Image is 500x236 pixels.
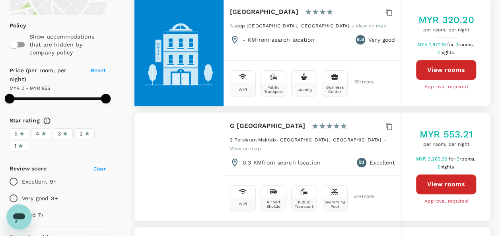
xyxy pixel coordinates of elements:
[22,211,44,219] p: Good 7+
[324,85,346,94] div: Business Center
[420,128,473,141] h5: MYR 553.21
[22,194,58,202] p: Very good 8+
[357,36,364,44] span: 8.8
[440,50,454,55] span: nights
[437,50,455,55] span: 2
[263,85,284,94] div: Public Transport
[10,85,50,91] span: MYR 0 - MYR 855
[43,117,51,125] svg: Star ratings are awarded to properties to represent the quality of services, facilities, and amen...
[416,174,476,194] button: View rooms
[79,130,82,138] span: 2
[293,200,315,209] div: Public Transport
[458,42,474,47] span: rooms,
[10,164,47,173] h6: Review score
[6,204,32,230] iframe: Button to launch messaging window
[437,164,455,170] span: 2
[356,23,387,29] span: View on map
[230,145,261,151] a: View on map
[440,164,454,170] span: nights
[93,166,106,172] span: Clear
[29,33,106,56] p: Show accommodations that are hidden by company policy
[10,66,82,84] h6: Price (per room, per night)
[368,36,395,44] p: Very good
[239,202,247,206] div: Wifi
[455,42,475,47] span: 3
[230,137,381,143] span: 2 Persiaran Maktab-[GEOGRAPHIC_DATA], [GEOGRAPHIC_DATA]
[354,79,366,85] span: 19 + more
[14,142,16,150] span: 1
[424,197,468,205] span: Approval required
[243,36,315,44] p: - KM from search location
[14,130,18,138] span: 5
[416,60,476,80] button: View rooms
[447,42,455,47] span: for
[230,146,261,151] span: View on map
[417,42,447,47] span: MYR 1,871.16
[58,130,61,138] span: 3
[383,137,385,143] span: -
[296,87,312,92] div: Laundry
[263,200,284,209] div: Airport Shuttle
[36,130,39,138] span: 4
[418,14,474,26] h5: MYR 320.20
[354,194,366,199] span: 31 + more
[10,21,15,29] p: Policy
[370,159,395,166] p: Excellent
[448,156,456,162] span: for
[91,67,106,74] span: Reset
[230,23,349,29] span: 1-stop [GEOGRAPHIC_DATA], [GEOGRAPHIC_DATA]
[424,83,468,91] span: Approval required
[243,159,320,166] p: 0.3 KM from search location
[359,159,364,166] span: 9.1
[10,116,40,125] h6: Star rating
[420,141,473,149] span: per room, per night
[459,156,475,162] span: rooms,
[457,156,477,162] span: 3
[22,178,56,186] p: Excellent 9+
[416,156,448,162] span: MYR 3,269.22
[230,6,298,17] h6: [GEOGRAPHIC_DATA]
[356,22,387,29] a: View on map
[230,120,305,132] h6: G [GEOGRAPHIC_DATA]
[418,26,474,34] span: per room, per night
[352,23,356,29] span: -
[324,200,346,209] div: Swimming Pool
[239,87,247,92] div: Wifi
